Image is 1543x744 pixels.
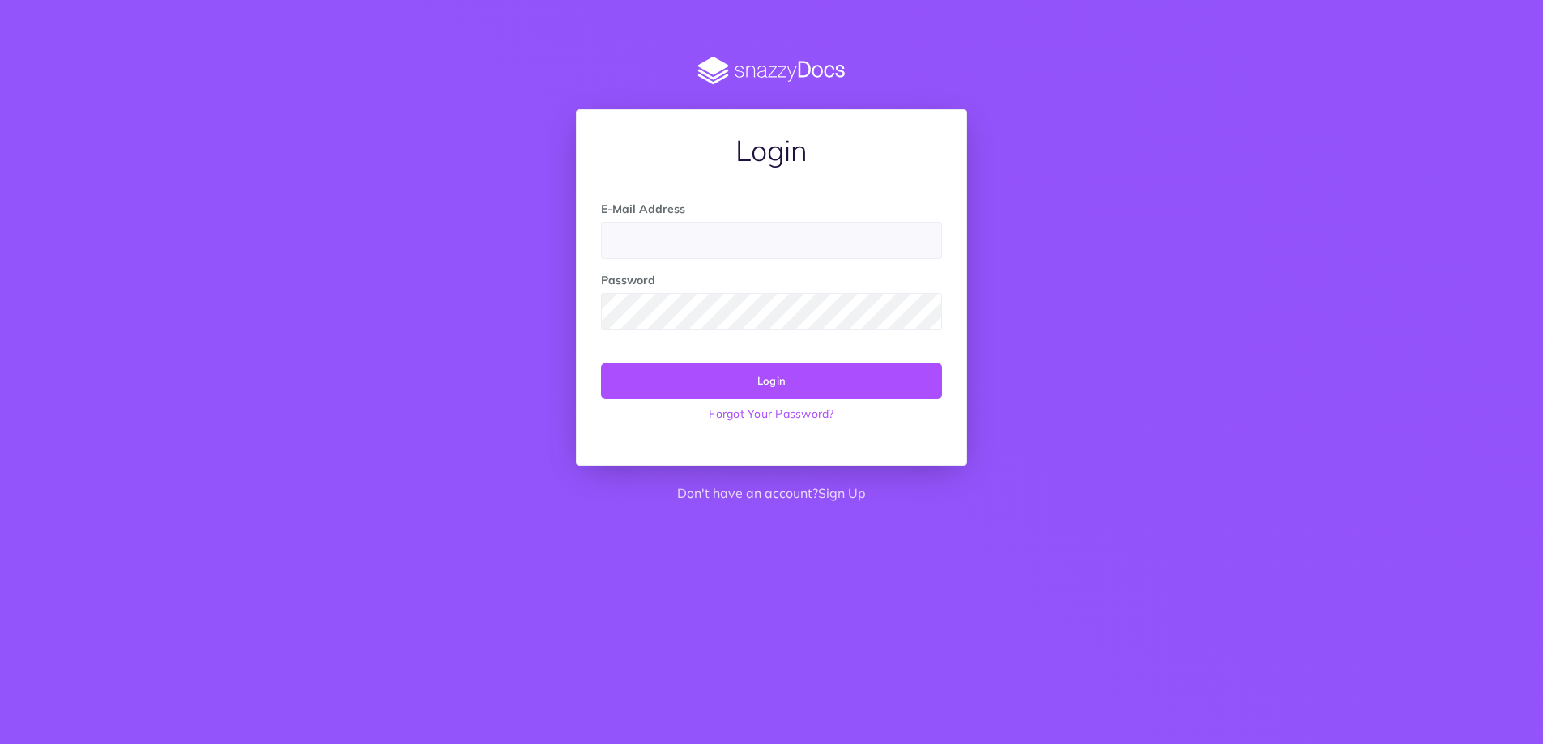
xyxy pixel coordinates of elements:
img: SnazzyDocs Logo [576,57,967,85]
a: Forgot Your Password? [601,399,942,428]
h1: Login [601,134,942,167]
a: Sign Up [818,485,866,501]
label: E-Mail Address [601,200,685,218]
label: Password [601,271,655,289]
button: Login [601,363,942,398]
p: Don't have an account? [576,483,967,504]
